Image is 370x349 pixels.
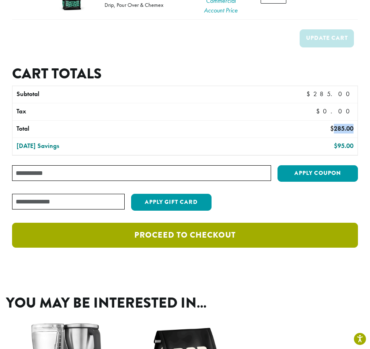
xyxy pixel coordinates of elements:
[330,124,354,133] bdi: 285.00
[306,90,354,98] bdi: 285.00
[6,294,364,312] h2: You may be interested in…
[330,124,334,133] span: $
[12,223,358,248] a: Proceed to checkout
[316,107,323,115] span: $
[12,138,220,155] th: [DATE] Savings
[300,29,354,47] button: Update cart
[316,107,354,115] bdi: 0.00
[12,65,358,82] h2: Cart totals
[131,194,212,211] button: Apply Gift Card
[12,121,220,138] th: Total
[277,165,358,182] button: Apply coupon
[334,142,354,150] bdi: 95.00
[334,142,337,150] span: $
[105,2,163,8] p: Drip, Pour Over & Chemex
[306,90,313,98] span: $
[12,103,258,120] th: Tax
[12,86,220,103] th: Subtotal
